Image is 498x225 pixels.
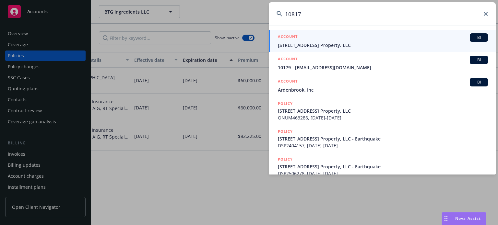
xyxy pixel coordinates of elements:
a: ACCOUNTBIArdenbrook, Inc [269,74,496,97]
h5: ACCOUNT [278,33,298,41]
span: Ardenbrook, Inc [278,86,488,93]
input: Search... [269,2,496,26]
span: [STREET_ADDRESS] Property, LLC - Earthquake [278,163,488,170]
h5: POLICY [278,156,293,163]
span: Nova Assist [455,216,481,221]
h5: ACCOUNT [278,56,298,63]
span: [STREET_ADDRESS] Property, LLC [278,42,488,49]
span: BI [472,57,485,63]
span: ONUM463286, [DATE]-[DATE] [278,114,488,121]
a: ACCOUNTBI[STREET_ADDRESS] Property, LLC [269,30,496,52]
span: DSP2506278, [DATE]-[DATE] [278,170,488,177]
span: [STREET_ADDRESS] Property, LLC - Earthquake [278,135,488,142]
span: BI [472,35,485,40]
h5: ACCOUNT [278,78,298,86]
div: Drag to move [442,212,450,225]
span: [STREET_ADDRESS] Property, LLC [278,107,488,114]
button: Nova Assist [442,212,486,225]
span: DSP2404157, [DATE]-[DATE] [278,142,488,149]
h5: POLICY [278,100,293,107]
a: POLICY[STREET_ADDRESS] Property, LLCONUM463286, [DATE]-[DATE] [269,97,496,125]
span: BI [472,79,485,85]
span: 10179 - [EMAIL_ADDRESS][DOMAIN_NAME] [278,64,488,71]
a: POLICY[STREET_ADDRESS] Property, LLC - EarthquakeDSP2404157, [DATE]-[DATE] [269,125,496,152]
h5: POLICY [278,128,293,135]
a: ACCOUNTBI10179 - [EMAIL_ADDRESS][DOMAIN_NAME] [269,52,496,74]
a: POLICY[STREET_ADDRESS] Property, LLC - EarthquakeDSP2506278, [DATE]-[DATE] [269,152,496,180]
